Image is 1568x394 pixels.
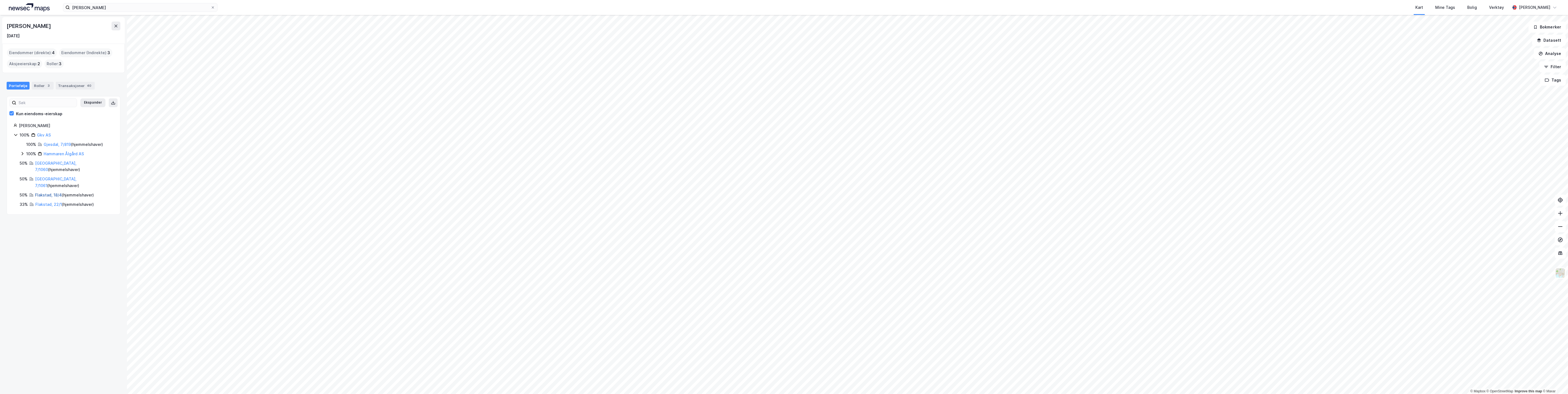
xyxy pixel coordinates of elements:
img: logo.a4113a55bc3d86da70a041830d287a7e.svg [9,3,50,12]
button: Ekspander [80,98,105,107]
a: Improve this map [1515,389,1542,393]
img: Z [1555,268,1566,278]
div: 33% [20,201,28,208]
div: ( hjemmelshaver ) [35,176,113,189]
div: [DATE] [7,33,20,39]
div: Eiendommer (Indirekte) : [59,48,112,57]
span: 2 [38,61,40,67]
div: 100% [26,151,36,157]
div: 50% [20,160,28,167]
div: Kart [1415,4,1423,11]
div: 3 [46,83,51,88]
button: Datasett [1532,35,1566,46]
div: Kun eiendoms-eierskap [16,111,62,117]
div: ( hjemmelshaver ) [44,141,103,148]
div: 40 [86,83,92,88]
iframe: Chat Widget [1540,367,1568,394]
button: Analyse [1534,48,1566,59]
div: Kontrollprogram for chat [1540,367,1568,394]
div: ( hjemmelshaver ) [35,192,94,198]
div: Aksjeeierskap : [7,59,42,68]
button: Bokmerker [1529,22,1566,33]
div: Bolig [1467,4,1477,11]
div: ( hjemmelshaver ) [35,160,113,173]
div: Roller [32,82,54,90]
span: 4 [52,49,55,56]
div: [PERSON_NAME] [19,122,113,129]
div: 100% [26,141,36,148]
div: [PERSON_NAME] [1519,4,1550,11]
div: Portefølje [7,82,30,90]
a: Gkv AS [37,133,51,137]
span: 3 [59,61,62,67]
a: Flakstad, 22/1 [35,202,62,207]
a: Hammaren Ålgård AS [44,151,84,156]
div: Eiendommer (direkte) : [7,48,57,57]
a: Gjesdal, 7/819 [44,142,71,147]
div: Roller : [44,59,64,68]
button: Filter [1539,61,1566,72]
div: 50% [20,192,28,198]
div: ( hjemmelshaver ) [35,201,94,208]
div: 50% [20,176,28,182]
div: Transaksjoner [56,82,95,90]
div: Mine Tags [1435,4,1455,11]
button: Tags [1540,75,1566,86]
a: OpenStreetMap [1487,389,1513,393]
a: [GEOGRAPHIC_DATA], 7/1060 [35,161,76,172]
a: [GEOGRAPHIC_DATA], 7/1061 [35,177,76,188]
div: [PERSON_NAME] [7,22,52,30]
a: Flakstad, 18/4 [35,193,62,197]
div: 100% [20,132,30,138]
a: Mapbox [1470,389,1485,393]
div: Verktøy [1489,4,1504,11]
input: Søk på adresse, matrikkel, gårdeiere, leietakere eller personer [70,3,211,12]
span: 3 [107,49,110,56]
input: Søk [16,99,77,107]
